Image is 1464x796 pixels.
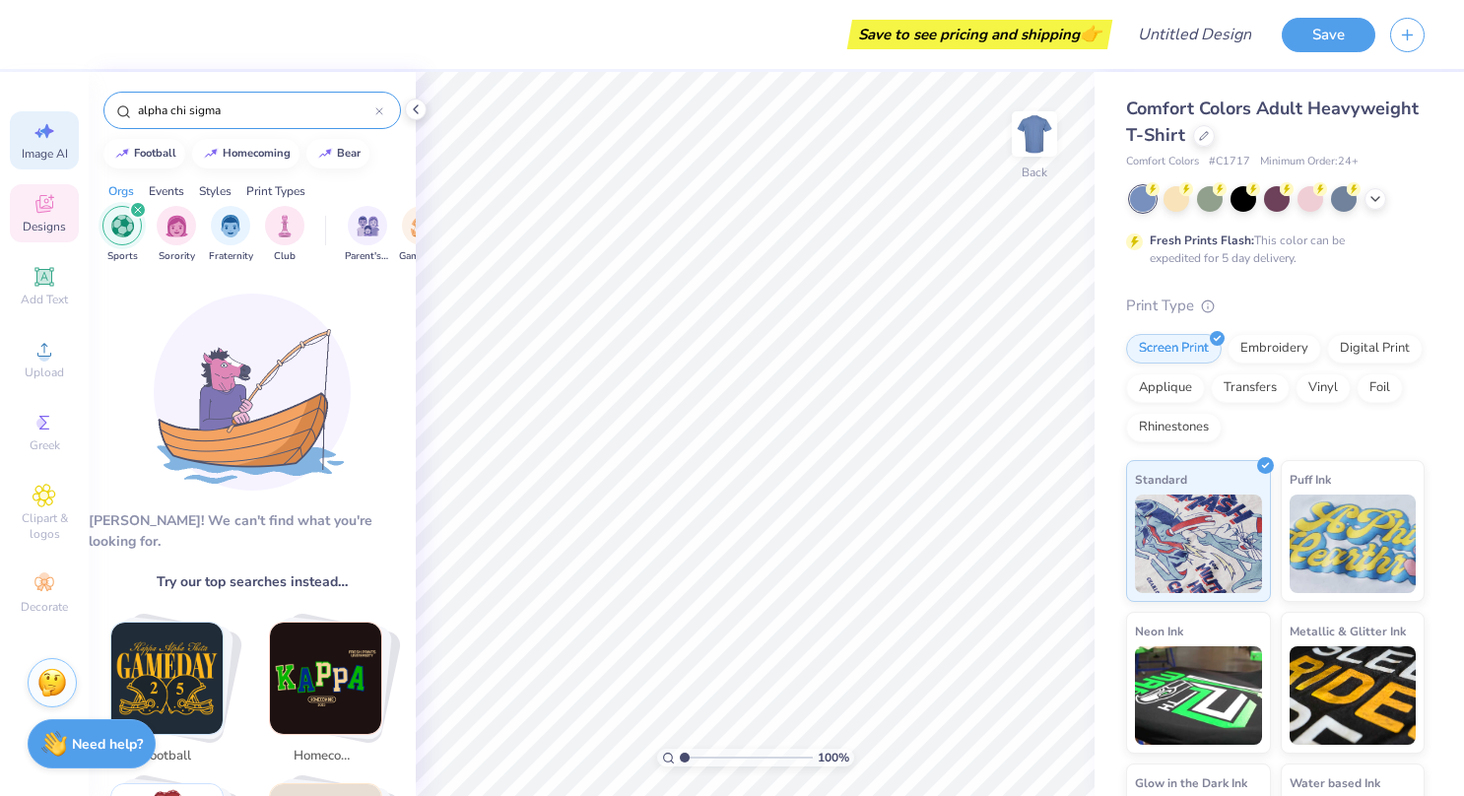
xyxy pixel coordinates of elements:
[199,182,232,200] div: Styles
[209,249,253,264] span: Fraternity
[111,623,223,734] img: football
[357,215,379,237] img: Parent's Weekend Image
[257,622,406,773] button: Stack Card Button homecoming
[1135,495,1262,593] img: Standard
[1015,114,1054,154] img: Back
[294,747,358,766] span: homecoming
[1282,18,1375,52] button: Save
[1327,334,1423,364] div: Digital Print
[1260,154,1359,170] span: Minimum Order: 24 +
[1135,772,1247,793] span: Glow in the Dark Ink
[157,206,196,264] button: filter button
[154,294,351,491] img: Loading...
[1296,373,1351,403] div: Vinyl
[1126,413,1222,442] div: Rhinestones
[10,510,79,542] span: Clipart & logos
[102,206,142,264] button: filter button
[1209,154,1250,170] span: # C1717
[99,622,247,773] button: Stack Card Button football
[1228,334,1321,364] div: Embroidery
[1290,646,1417,745] img: Metallic & Glitter Ink
[1135,621,1183,641] span: Neon Ink
[192,139,299,168] button: homecoming
[21,599,68,615] span: Decorate
[1122,15,1267,54] input: Untitled Design
[23,219,66,234] span: Designs
[136,100,375,120] input: Try "Alpha"
[22,146,68,162] span: Image AI
[1126,334,1222,364] div: Screen Print
[1290,621,1406,641] span: Metallic & Glitter Ink
[102,206,142,264] div: filter for Sports
[1150,232,1392,267] div: This color can be expedited for 5 day delivery.
[399,206,444,264] div: filter for Game Day
[345,206,390,264] button: filter button
[1126,97,1419,147] span: Comfort Colors Adult Heavyweight T-Shirt
[246,182,305,200] div: Print Types
[317,148,333,160] img: trend_line.gif
[111,215,134,237] img: Sports Image
[1290,495,1417,593] img: Puff Ink
[270,623,381,734] img: homecoming
[157,206,196,264] div: filter for Sorority
[345,249,390,264] span: Parent's Weekend
[1150,232,1254,248] strong: Fresh Prints Flash:
[274,249,296,264] span: Club
[1290,772,1380,793] span: Water based Ink
[203,148,219,160] img: trend_line.gif
[108,182,134,200] div: Orgs
[159,249,195,264] span: Sorority
[1357,373,1403,403] div: Foil
[135,747,199,766] span: football
[399,249,444,264] span: Game Day
[265,206,304,264] button: filter button
[1126,373,1205,403] div: Applique
[852,20,1107,49] div: Save to see pricing and shipping
[1135,646,1262,745] img: Neon Ink
[1211,373,1290,403] div: Transfers
[89,510,416,552] div: [PERSON_NAME]! We can't find what you're looking for.
[149,182,184,200] div: Events
[157,571,348,592] span: Try our top searches instead…
[107,249,138,264] span: Sports
[337,148,361,159] div: bear
[209,206,253,264] div: filter for Fraternity
[345,206,390,264] div: filter for Parent's Weekend
[1135,469,1187,490] span: Standard
[114,148,130,160] img: trend_line.gif
[21,292,68,307] span: Add Text
[72,735,143,754] strong: Need help?
[103,139,185,168] button: football
[1126,154,1199,170] span: Comfort Colors
[265,206,304,264] div: filter for Club
[1080,22,1101,45] span: 👉
[209,206,253,264] button: filter button
[220,215,241,237] img: Fraternity Image
[306,139,369,168] button: bear
[1022,164,1047,181] div: Back
[166,215,188,237] img: Sorority Image
[30,437,60,453] span: Greek
[25,365,64,380] span: Upload
[1290,469,1331,490] span: Puff Ink
[818,749,849,766] span: 100 %
[411,215,433,237] img: Game Day Image
[134,148,176,159] div: football
[399,206,444,264] button: filter button
[223,148,291,159] div: homecoming
[1126,295,1425,317] div: Print Type
[274,215,296,237] img: Club Image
